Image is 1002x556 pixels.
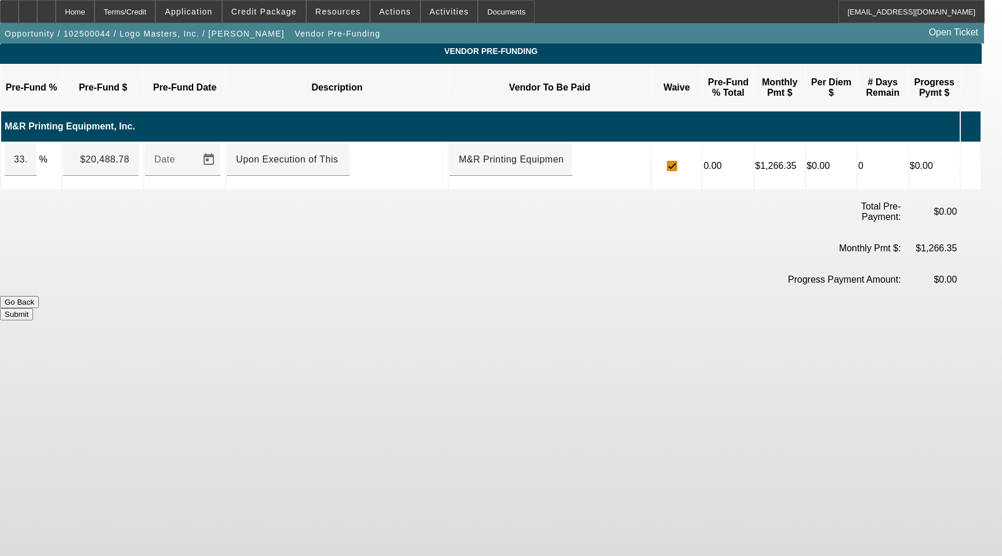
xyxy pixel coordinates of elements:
span: Vendor Pre-Funding [295,29,380,38]
input: Account [459,153,563,167]
span: Resources [315,7,361,16]
span: % [39,154,47,164]
mat-label: Date [154,154,175,164]
p: Per Diem $ [809,77,854,98]
a: Open Ticket [924,23,983,42]
button: Resources [307,1,369,23]
i: Delete [961,155,973,176]
p: $0.00 [903,275,957,285]
p: Progress Pymt $ [912,77,957,98]
p: Pre-Fund $ [66,82,140,93]
p: Description [229,82,445,93]
p: # Days Remain [861,77,905,98]
p: Pre-Fund Date [147,82,222,93]
span: Opportunity / 102500044 / Logo Masters, Inc. / [PERSON_NAME] [5,29,285,38]
button: Vendor Pre-Funding [292,23,383,44]
button: Activities [421,1,478,23]
p: Progress Payment Amount: [735,275,901,285]
p: Monthly Pmt $ [757,77,802,98]
p: $0.00 [807,161,856,171]
p: Waive [655,82,699,93]
p: Pre-Fund % [4,82,59,93]
span: Credit Package [231,7,297,16]
p: Vendor To Be Paid [452,82,647,93]
i: Add [961,115,973,137]
p: $0.00 [910,161,959,171]
span: Application [165,7,212,16]
p: 0 [858,161,907,171]
p: 0.00 [703,161,753,171]
p: $0.00 [903,207,957,217]
span: Actions [379,7,411,16]
button: Actions [371,1,420,23]
p: $1,266.35 [755,161,804,171]
p: Monthly Pmt $: [735,243,901,254]
button: Credit Package [223,1,306,23]
span: Vendor Pre-Funding [9,46,973,56]
button: Application [156,1,221,23]
span: Activities [430,7,469,16]
p: Pre-Fund % Total [706,77,750,98]
p: M&R Printing Equipment, Inc. [5,121,959,132]
button: Open calendar [197,148,220,171]
p: $1,266.35 [903,243,957,254]
p: Total Pre-Payment: [847,201,901,222]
